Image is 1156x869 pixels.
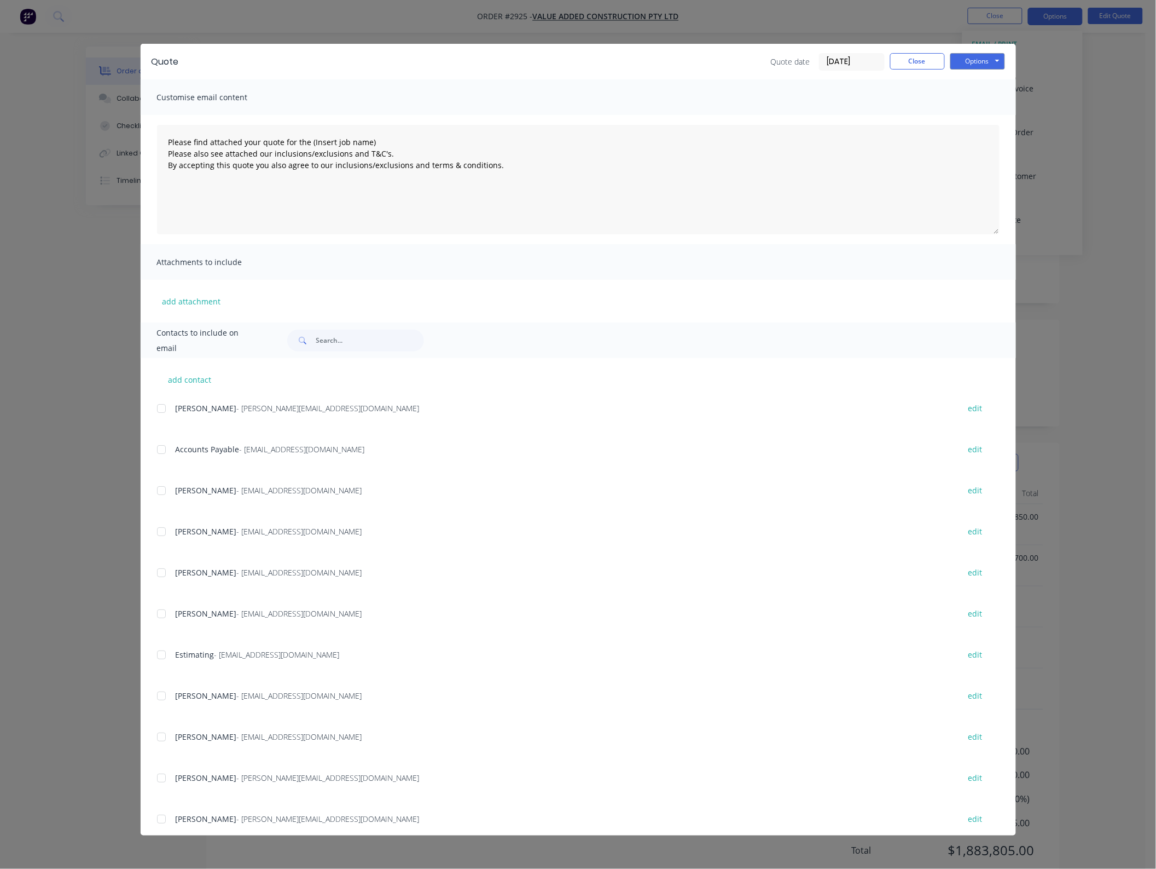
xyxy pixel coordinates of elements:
[157,90,277,105] span: Customise email content
[157,255,277,270] span: Attachments to include
[157,293,226,309] button: add attachment
[237,814,420,824] span: - [PERSON_NAME][EMAIL_ADDRESS][DOMAIN_NAME]
[237,403,420,413] span: - [PERSON_NAME][EMAIL_ADDRESS][DOMAIN_NAME]
[890,53,945,70] button: Close
[176,608,237,619] span: [PERSON_NAME]
[962,442,989,457] button: edit
[176,773,237,783] span: [PERSON_NAME]
[962,524,989,539] button: edit
[240,444,365,454] span: - [EMAIL_ADDRESS][DOMAIN_NAME]
[176,444,240,454] span: Accounts Payable
[950,53,1005,70] button: Options
[176,649,214,660] span: Estimating
[237,773,420,783] span: - [PERSON_NAME][EMAIL_ADDRESS][DOMAIN_NAME]
[214,649,340,660] span: - [EMAIL_ADDRESS][DOMAIN_NAME]
[962,812,989,826] button: edit
[157,325,260,356] span: Contacts to include on email
[237,485,362,496] span: - [EMAIL_ADDRESS][DOMAIN_NAME]
[237,567,362,578] span: - [EMAIL_ADDRESS][DOMAIN_NAME]
[176,526,237,537] span: [PERSON_NAME]
[176,567,237,578] span: [PERSON_NAME]
[176,690,237,701] span: [PERSON_NAME]
[237,526,362,537] span: - [EMAIL_ADDRESS][DOMAIN_NAME]
[962,483,989,498] button: edit
[962,729,989,744] button: edit
[176,403,237,413] span: [PERSON_NAME]
[962,565,989,580] button: edit
[176,814,237,824] span: [PERSON_NAME]
[237,690,362,701] span: - [EMAIL_ADDRESS][DOMAIN_NAME]
[152,55,179,68] div: Quote
[316,330,424,352] input: Search...
[237,608,362,619] span: - [EMAIL_ADDRESS][DOMAIN_NAME]
[176,732,237,742] span: [PERSON_NAME]
[962,688,989,703] button: edit
[237,732,362,742] span: - [EMAIL_ADDRESS][DOMAIN_NAME]
[962,647,989,662] button: edit
[157,125,1000,234] textarea: Please find attached your quote for the (Insert job name) Please also see attached our inclusions...
[962,606,989,621] button: edit
[962,770,989,785] button: edit
[962,401,989,416] button: edit
[157,371,223,388] button: add contact
[771,56,810,67] span: Quote date
[176,485,237,496] span: [PERSON_NAME]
